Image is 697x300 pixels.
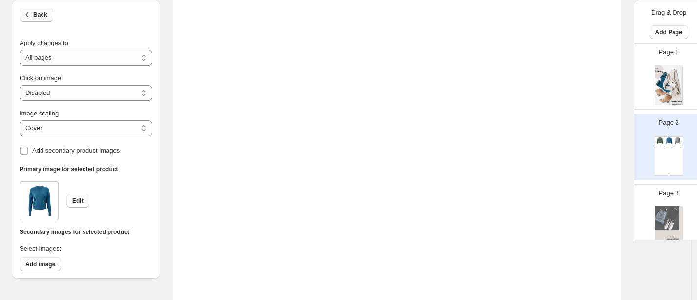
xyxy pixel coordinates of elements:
div: Clothing Catalog | Page undefined [655,175,683,176]
div: Women’s Performance Tech Crewneck Sweatshirt A simple, ultra-soft pullover. Trendy fit, designed ... [665,144,671,145]
img: barcode [663,146,664,147]
img: cover page [655,206,683,246]
img: cover page [655,65,683,105]
img: product image [24,184,54,218]
p: Drag & Drop [651,8,686,18]
div: Barcode №: 679262758501 [656,147,662,148]
img: primaryImage [674,137,682,143]
span: Apply changes to: [20,39,70,46]
div: Women’s Performance Tech Crewneck Sweatshirt A simple, ultra-soft pullover. Trendy fit, designed ... [656,144,662,145]
span: Edit [72,197,84,205]
div: Clothing Catalog [655,136,683,137]
button: Back [20,8,53,22]
img: barcode [672,146,673,147]
span: Click on image [20,74,61,82]
p: Page 2 [659,118,679,128]
p: Page 1 [659,47,679,57]
button: Add image [20,257,61,271]
img: barcode [680,146,682,147]
h6: Primary image for selected product [20,165,152,173]
span: Add Page [655,28,682,36]
span: Image scaling [20,110,59,117]
button: Edit [66,194,89,208]
button: Add Page [650,25,688,39]
span: Add secondary product images [32,147,120,154]
h6: Secondary images for selected product [20,228,152,236]
span: Back [33,11,47,19]
div: Barcode №: 680306354627 [674,147,679,148]
span: Add image [25,260,55,268]
img: primaryImage [656,137,664,143]
p: Select images: [20,244,152,254]
img: primaryImage [665,137,673,143]
p: Page 3 [659,188,679,198]
div: Barcode №: 721678587616 [665,147,671,148]
div: Women’s Performance Tech Crewneck Sweatshirt A simple, ultra-soft pullover. Trendy fit, designed ... [674,144,679,145]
